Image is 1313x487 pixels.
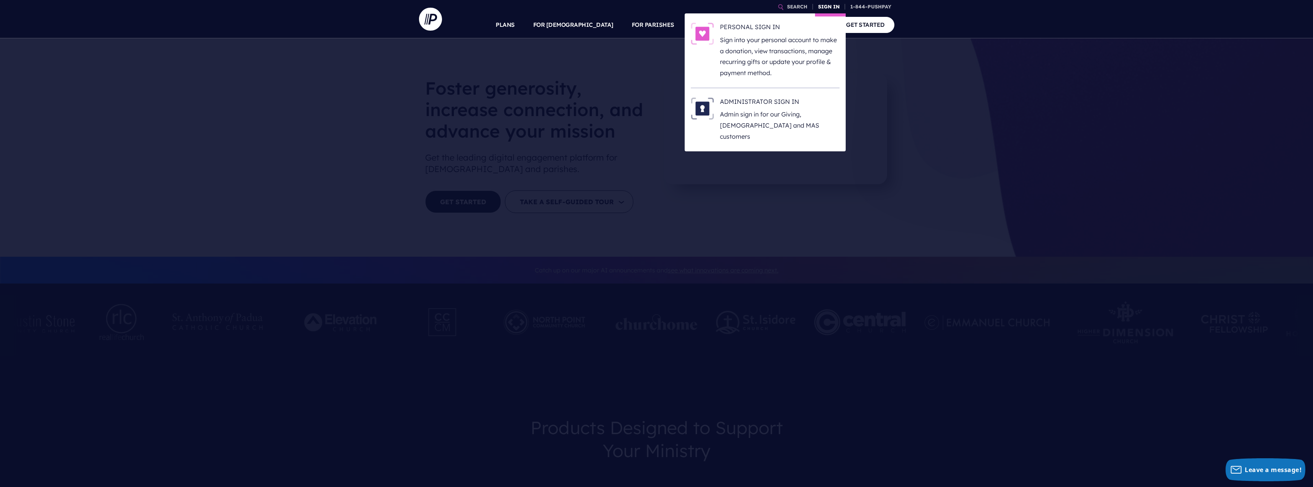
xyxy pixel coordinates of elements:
[720,34,840,79] p: Sign into your personal account to make a donation, view transactions, manage recurring gifts or ...
[691,23,714,45] img: PERSONAL SIGN IN - Illustration
[533,11,613,38] a: FOR [DEMOGRAPHIC_DATA]
[691,97,840,142] a: ADMINISTRATOR SIGN IN - Illustration ADMINISTRATOR SIGN IN Admin sign in for our Giving, [DEMOGRA...
[720,23,840,34] h6: PERSONAL SIGN IN
[745,11,772,38] a: EXPLORE
[790,11,818,38] a: COMPANY
[720,97,840,109] h6: ADMINISTRATOR SIGN IN
[836,17,894,33] a: GET STARTED
[693,11,727,38] a: SOLUTIONS
[1226,458,1305,481] button: Leave a message!
[691,23,840,79] a: PERSONAL SIGN IN - Illustration PERSONAL SIGN IN Sign into your personal account to make a donati...
[632,11,674,38] a: FOR PARISHES
[691,97,714,120] img: ADMINISTRATOR SIGN IN - Illustration
[496,11,515,38] a: PLANS
[720,109,840,142] p: Admin sign in for our Giving, [DEMOGRAPHIC_DATA] and MAS customers
[1245,466,1301,474] span: Leave a message!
